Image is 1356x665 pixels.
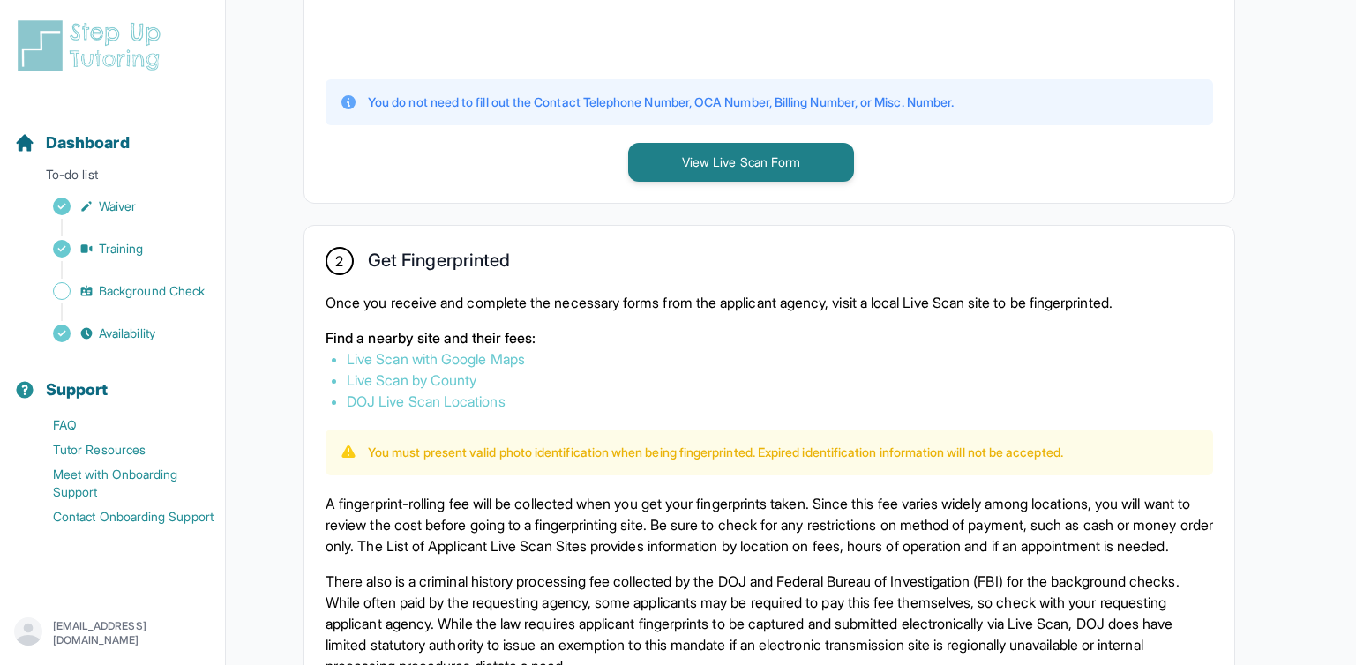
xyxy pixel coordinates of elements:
p: Find a nearby site and their fees: [326,327,1213,348]
span: 2 [335,250,343,272]
a: Waiver [14,194,225,219]
button: [EMAIL_ADDRESS][DOMAIN_NAME] [14,617,211,649]
a: DOJ Live Scan Locations [347,392,506,410]
a: Training [14,236,225,261]
p: You must present valid photo identification when being fingerprinted. Expired identification info... [368,444,1063,461]
span: Training [99,240,144,258]
p: Once you receive and complete the necessary forms from the applicant agency, visit a local Live S... [326,292,1213,313]
p: To-do list [7,166,218,191]
a: Contact Onboarding Support [14,504,225,529]
button: Support [7,349,218,409]
a: Background Check [14,279,225,303]
a: Live Scan with Google Maps [347,350,525,368]
img: logo [14,18,171,74]
span: Support [46,377,109,402]
span: Dashboard [46,131,130,155]
button: View Live Scan Form [628,143,854,182]
span: Waiver [99,198,136,215]
p: You do not need to fill out the Contact Telephone Number, OCA Number, Billing Number, or Misc. Nu... [368,93,954,111]
a: Live Scan by County [347,371,476,389]
a: Availability [14,321,225,346]
a: Dashboard [14,131,130,155]
a: Tutor Resources [14,437,225,462]
a: Meet with Onboarding Support [14,462,225,504]
a: FAQ [14,413,225,437]
span: Availability [99,325,155,342]
h2: Get Fingerprinted [368,250,510,278]
p: A fingerprint-rolling fee will be collected when you get your fingerprints taken. Since this fee ... [326,493,1213,557]
p: [EMAIL_ADDRESS][DOMAIN_NAME] [53,619,211,647]
button: Dashboard [7,102,218,162]
span: Background Check [99,282,205,300]
a: View Live Scan Form [628,153,854,170]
